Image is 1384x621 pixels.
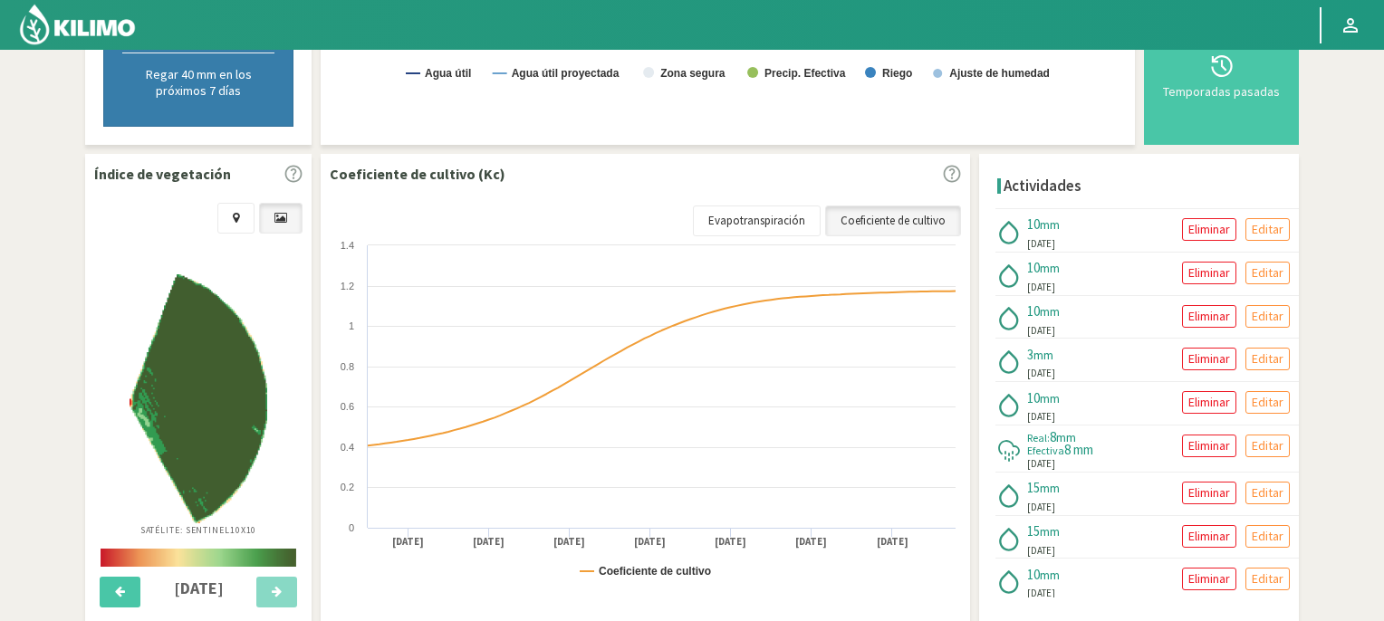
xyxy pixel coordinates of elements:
[1027,259,1040,276] span: 10
[1040,390,1060,406] span: mm
[1040,567,1060,583] span: mm
[1188,568,1230,589] p: Eliminar
[1027,280,1055,295] span: [DATE]
[1027,444,1064,457] span: Efectiva
[392,535,424,549] text: [DATE]
[130,274,266,523] img: a487eacc-f788-4cdf-abca-482e5696959c_-_sentinel_-_2025-09-28.png
[1027,522,1040,540] span: 15
[1027,543,1055,559] span: [DATE]
[1252,219,1283,240] p: Editar
[1027,302,1040,320] span: 10
[230,524,257,536] span: 10X10
[1188,219,1230,240] p: Eliminar
[341,401,354,412] text: 0.6
[330,163,505,185] p: Coeficiente de cultivo (Kc)
[1027,389,1040,406] span: 10
[1040,480,1060,496] span: mm
[1252,306,1283,327] p: Editar
[512,67,620,80] text: Agua útil proyectada
[1027,323,1055,339] span: [DATE]
[1182,305,1236,328] button: Eliminar
[341,361,354,372] text: 0.8
[341,240,354,251] text: 1.4
[1004,177,1081,195] h4: Actividades
[1188,435,1230,456] p: Eliminar
[1153,14,1290,136] button: Temporadas pasadas
[877,535,908,549] text: [DATE]
[795,535,827,549] text: [DATE]
[349,522,354,533] text: 0
[1245,348,1290,370] button: Editar
[1027,346,1033,363] span: 3
[1040,523,1060,540] span: mm
[1252,482,1283,503] p: Editar
[1182,391,1236,414] button: Eliminar
[764,67,846,80] text: Precip. Efectiva
[1252,392,1283,413] p: Editar
[693,205,821,236] a: Evapotranspiración
[1252,568,1283,589] p: Editar
[1188,392,1230,413] p: Eliminar
[1245,218,1290,241] button: Editar
[1182,568,1236,590] button: Eliminar
[1027,431,1050,444] span: Real:
[1188,526,1230,547] p: Eliminar
[1182,435,1236,457] button: Eliminar
[1245,391,1290,414] button: Editar
[660,67,726,80] text: Zona segura
[1056,429,1076,445] span: mm
[1182,262,1236,284] button: Eliminar
[425,67,471,80] text: Agua útil
[1040,303,1060,320] span: mm
[341,281,354,291] text: 1.2
[1245,525,1290,548] button: Editar
[1027,215,1040,233] span: 10
[949,67,1050,80] text: Ajuste de humedad
[1252,349,1283,369] p: Editar
[1182,348,1236,370] button: Eliminar
[1245,568,1290,590] button: Editar
[715,535,746,549] text: [DATE]
[1158,85,1284,98] div: Temporadas pasadas
[634,535,666,549] text: [DATE]
[122,66,274,99] p: Regar 40 mm en los próximos 7 días
[101,549,296,567] img: scale
[1027,366,1055,381] span: [DATE]
[825,205,961,236] a: Coeficiente de cultivo
[1252,435,1283,456] p: Editar
[1188,306,1230,327] p: Eliminar
[1027,479,1040,496] span: 15
[1188,349,1230,369] p: Eliminar
[1064,441,1093,458] span: 8 mm
[1027,586,1055,601] span: [DATE]
[151,579,246,597] h4: [DATE]
[1245,305,1290,328] button: Editar
[1033,347,1053,363] span: mm
[1027,500,1055,515] span: [DATE]
[1040,216,1060,233] span: mm
[140,523,257,537] p: Satélite: Sentinel
[1188,482,1230,503] p: Eliminar
[18,3,137,46] img: Kilimo
[599,565,711,578] text: Coeficiente de cultivo
[341,482,354,492] text: 0.2
[1182,525,1236,548] button: Eliminar
[1252,526,1283,547] p: Editar
[1182,482,1236,504] button: Eliminar
[1027,456,1055,472] span: [DATE]
[882,67,912,80] text: Riego
[1050,428,1056,445] span: 8
[1182,218,1236,241] button: Eliminar
[1027,566,1040,583] span: 10
[94,163,231,185] p: Índice de vegetación
[1188,263,1230,283] p: Eliminar
[1040,260,1060,276] span: mm
[1245,435,1290,457] button: Editar
[1027,409,1055,425] span: [DATE]
[473,535,505,549] text: [DATE]
[1245,482,1290,504] button: Editar
[553,535,585,549] text: [DATE]
[341,442,354,453] text: 0.4
[1245,262,1290,284] button: Editar
[349,320,354,331] text: 1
